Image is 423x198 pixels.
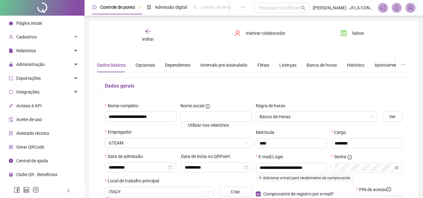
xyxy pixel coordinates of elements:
[258,176,262,180] span: plus
[380,5,386,11] span: notification
[200,62,247,69] div: Intervalo pré-assinalado
[263,191,334,196] span: Comprovante de registro por e-mail?
[279,62,297,69] div: Licenças
[16,145,44,150] span: Gerar QRCode
[9,76,13,80] span: export
[147,5,151,9] span: file-done
[395,165,399,170] span: eye-invisible
[66,188,71,193] span: left
[136,62,155,69] div: Opcionais
[347,62,364,69] div: Histórico
[313,4,374,11] span: [PERSON_NAME] - JFLA CONSULTORIA, COMÉRCIO E SERVIÇOS
[16,131,49,136] span: Atestado técnico
[9,131,13,135] span: solution
[16,62,45,67] span: Administração
[16,158,48,163] span: Central de ajuda
[155,5,187,10] span: Admissão digital
[16,117,42,122] span: Aceite de uso
[359,186,391,193] span: PIN de acesso
[389,113,396,120] span: Ver
[241,5,245,9] span: ellipsis
[260,112,374,121] span: Banco de Horas
[336,28,369,38] button: Salvar
[145,28,151,34] span: arrow-left
[16,76,41,81] span: Exportações
[105,177,163,184] label: Local de trabalho principal
[16,103,42,108] span: Acesso à API
[406,3,415,13] img: 88957
[33,187,39,193] span: instagram
[256,102,289,109] label: Regra de horas
[348,155,352,160] span: info-circle
[341,30,347,36] span: save
[188,123,229,128] span: Utilizar nos relatórios
[14,187,20,193] span: facebook
[16,34,37,39] span: Cadastros
[382,112,403,122] button: Ver
[105,153,147,160] label: Data de admissão
[235,30,241,36] span: user-delete
[9,21,13,25] span: home
[23,187,29,193] span: linkedin
[374,62,404,69] div: Apontamentos
[92,5,96,9] span: clock-circle
[109,138,248,148] span: GTEAM CONSULTORIA, COMÉRCIO E SERVIÇOS
[137,6,141,9] span: pushpin
[331,129,350,136] label: Cargo
[9,117,13,122] span: audit
[230,28,290,38] button: Inativar colaborador
[142,37,154,42] span: Voltar
[301,6,306,10] span: search
[180,102,204,109] span: Nome social
[193,5,197,9] span: sun
[181,153,234,160] label: Data de início no QRPoint
[201,5,233,10] span: Gestão de férias
[16,89,39,94] span: Integrações
[219,187,252,197] button: Criar
[256,175,353,181] span: Adicionar e-mail para recebimento de comprovante.
[257,62,269,69] div: Férias
[387,187,391,191] span: info-circle
[105,129,136,135] label: Empregador
[307,62,337,69] div: Banco de horas
[334,153,346,160] span: Senha
[109,187,210,196] span: RUA SANTOS DUMONT, SN, LOTE VILA DO IMBASSAY, BALNEARIO, DIAS DAVILA-BA CEP:42850000
[256,153,287,160] label: E-mail/Login
[9,90,13,94] span: sync
[256,129,278,136] label: Matrícula
[9,104,13,108] span: api
[246,30,286,37] span: Inativar colaborador
[394,5,400,11] span: bell
[231,188,240,195] span: Criar
[100,5,135,10] span: Controle de ponto
[105,102,142,109] label: Nome completo
[16,21,42,26] span: Página inicial
[97,62,126,69] div: Dados básicos
[16,48,36,53] span: Relatórios
[205,104,210,109] span: info-circle
[9,145,13,149] span: qrcode
[105,82,403,90] h5: Dados gerais
[165,62,190,69] div: Dependentes
[352,30,364,37] span: Salvar
[9,159,13,163] span: info-circle
[9,172,13,177] span: gift
[9,35,13,39] span: user-add
[16,172,57,177] span: Clube QR - Beneficios
[9,62,13,67] span: lock
[401,63,405,67] span: ellipsis
[396,58,410,72] button: ellipsis
[9,48,13,53] span: file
